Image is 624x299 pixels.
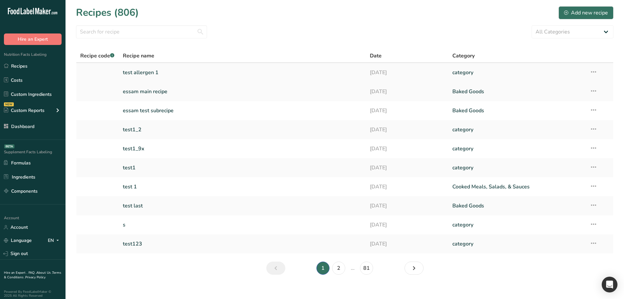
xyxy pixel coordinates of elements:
a: [DATE] [370,180,444,194]
a: Language [4,235,32,246]
a: [DATE] [370,104,444,117]
a: Cooked Meals, Salads, & Sauces [452,180,582,194]
a: s [123,218,362,232]
div: Custom Reports [4,107,45,114]
input: Search for recipe [76,25,207,38]
a: About Us . [36,270,52,275]
div: Powered By FoodLabelMaker © 2025 All Rights Reserved [4,290,62,298]
span: Recipe code [80,52,114,59]
a: [DATE] [370,85,444,98]
a: Next page [405,262,424,275]
a: Page 81. [360,262,373,275]
a: Baked Goods [452,199,582,213]
a: [DATE] [370,237,444,251]
div: NEW [4,102,14,106]
a: test123 [123,237,362,251]
a: test1_2 [123,123,362,137]
h1: Recipes (806) [76,5,139,20]
a: category [452,66,582,79]
a: Hire an Expert . [4,270,27,275]
a: test last [123,199,362,213]
a: FAQ . [28,270,36,275]
a: Terms & Conditions . [4,270,61,280]
a: category [452,123,582,137]
a: [DATE] [370,199,444,213]
div: EN [48,237,62,245]
a: essam main recipe [123,85,362,98]
a: Privacy Policy [25,275,46,280]
a: test 1 [123,180,362,194]
a: [DATE] [370,161,444,175]
span: Date [370,52,382,60]
a: category [452,237,582,251]
a: category [452,218,582,232]
span: Category [452,52,475,60]
a: [DATE] [370,218,444,232]
button: Hire an Expert [4,33,62,45]
a: test1 [123,161,362,175]
a: Previous page [266,262,285,275]
a: [DATE] [370,142,444,156]
a: test allergen 1 [123,66,362,79]
div: Open Intercom Messenger [602,277,617,292]
a: [DATE] [370,123,444,137]
div: BETA [4,144,14,148]
a: Page 2. [332,262,345,275]
a: essam test subrecipe [123,104,362,117]
a: test1_9x [123,142,362,156]
a: Baked Goods [452,104,582,117]
a: Baked Goods [452,85,582,98]
span: Recipe name [123,52,154,60]
a: category [452,142,582,156]
a: [DATE] [370,66,444,79]
a: category [452,161,582,175]
div: Add new recipe [564,9,608,17]
button: Add new recipe [558,6,614,19]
